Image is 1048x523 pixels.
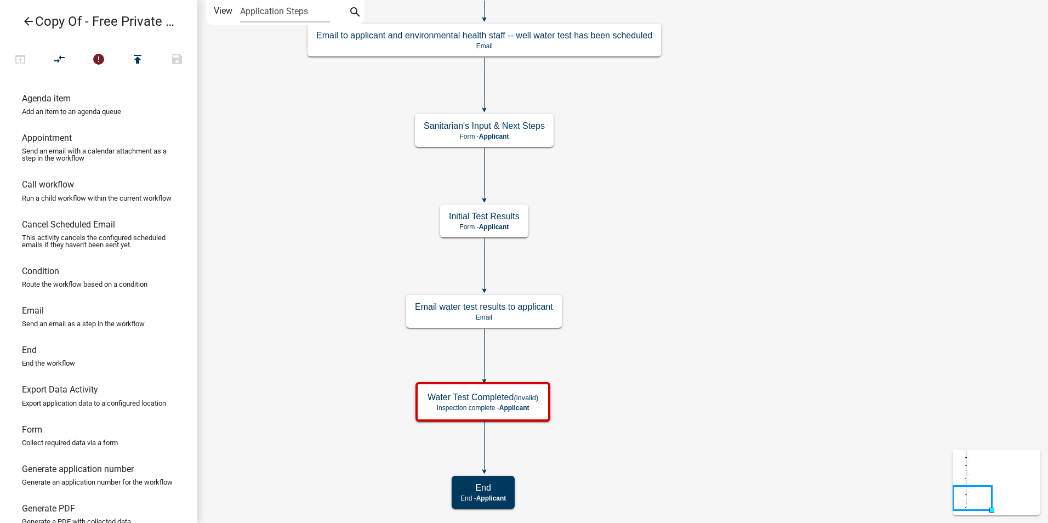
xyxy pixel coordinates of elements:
p: Collect required data via a form [22,439,118,446]
button: search [346,4,364,22]
p: Add an item to an agenda queue [22,108,121,115]
span: Applicant [499,404,529,412]
h5: Email to applicant and environmental health staff -- well water test has been scheduled [316,30,652,41]
a: Copy Of - Free Private Well Water Test Application [9,9,180,34]
i: search [349,5,362,21]
h5: Sanitarian's Input & Next Steps [424,121,545,131]
h6: Email [22,305,44,316]
h6: Agenda item [22,93,71,104]
h5: Water Test Completed [428,392,538,402]
h5: Initial Test Results [449,211,520,221]
i: compare_arrows [53,53,66,68]
p: Form - [449,223,520,231]
p: Inspection complete - [428,404,538,412]
p: End the workflow [22,360,75,367]
p: Form - [424,133,545,140]
h6: Cancel Scheduled Email [22,219,115,230]
p: End - [460,494,506,502]
h6: Condition [22,266,59,276]
i: open_in_browser [14,53,27,68]
h6: Generate application number [22,464,134,474]
button: Save [157,48,197,72]
button: 2 problems in this workflow [79,48,118,72]
h6: Export Data Activity [22,384,98,395]
p: Export application data to a configured location [22,400,166,407]
h6: Appointment [22,133,72,143]
i: error [92,53,105,68]
i: publish [131,53,144,68]
button: Test Workflow [1,48,40,72]
p: This activity cancels the configured scheduled emails if they haven't been sent yet. [22,234,175,248]
h6: Generate PDF [22,503,75,514]
i: save [170,53,184,68]
button: Auto Layout [39,48,79,72]
h6: Form [22,424,42,435]
h5: Email water test results to applicant [415,302,553,312]
h6: Call workflow [22,179,74,190]
i: arrow_back [22,15,35,30]
div: Workflow actions [1,48,197,75]
p: Run a child workflow within the current workflow [22,195,172,202]
p: Route the workflow based on a condition [22,281,147,288]
h5: End [460,482,506,493]
p: Email [415,314,553,321]
span: Applicant [479,223,509,231]
span: Applicant [479,133,509,140]
p: Send an email as a step in the workflow [22,320,145,327]
span: Applicant [476,494,506,502]
p: Send an email with a calendar attachment as a step in the workflow [22,147,175,162]
p: Email [316,42,652,50]
small: (invalid) [514,394,538,402]
button: Publish [118,48,157,72]
h6: End [22,345,37,355]
p: Generate an application number for the workflow [22,479,173,486]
